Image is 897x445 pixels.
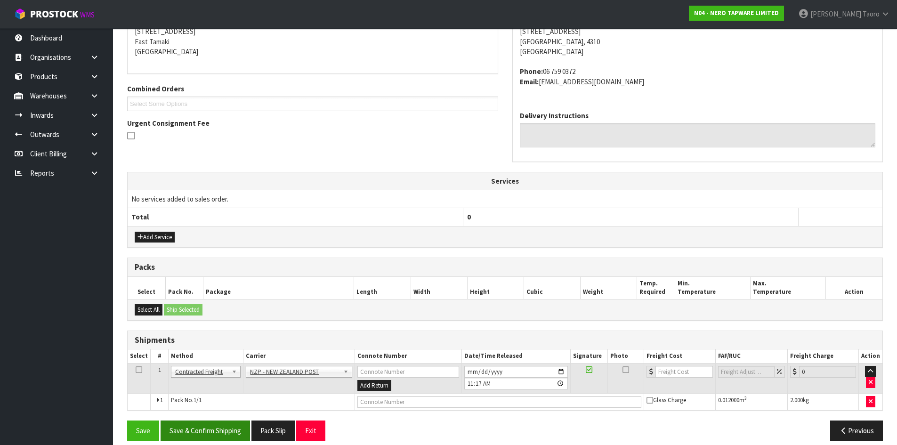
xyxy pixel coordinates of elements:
a: N04 - NERO TAPWARE LIMITED [689,6,784,21]
h3: Packs [135,263,875,272]
th: Freight Cost [644,349,715,363]
td: No services added to sales order. [128,190,882,208]
th: FAF/RUC [715,349,787,363]
h3: Shipments [135,336,875,345]
th: Date/Time Released [461,349,570,363]
th: Services [128,172,882,190]
button: Save & Confirm Shipping [161,421,250,441]
th: Select [128,349,151,363]
th: Action [858,349,882,363]
sup: 3 [744,395,747,401]
strong: phone [520,67,543,76]
button: Ship Selected [164,304,202,316]
th: Signature [570,349,607,363]
img: cube-alt.png [14,8,26,20]
label: Urgent Consignment Fee [127,118,210,128]
td: Pack No. [169,394,355,411]
th: Connote Number [355,349,461,363]
span: 1 [160,396,163,404]
th: Select [128,277,165,299]
th: Pack No. [165,277,203,299]
span: 2.000 [790,396,803,404]
th: Photo [608,349,644,363]
span: ProStock [30,8,78,20]
th: Action [826,277,882,299]
label: Combined Orders [127,84,184,94]
strong: email [520,77,539,86]
button: Add Return [357,380,391,391]
button: Select All [135,304,162,316]
span: [PERSON_NAME] [810,9,861,18]
td: kg [787,394,858,411]
address: [STREET_ADDRESS] East Tamaki [GEOGRAPHIC_DATA] [135,16,491,57]
button: Exit [296,421,325,441]
input: Freight Cost [655,366,712,378]
th: Height [467,277,524,299]
span: 0 [467,212,471,221]
strong: N04 - NERO TAPWARE LIMITED [694,9,779,17]
input: Connote Number [357,396,642,408]
th: Method [169,349,243,363]
span: Contracted Freight [175,366,228,378]
th: Weight [581,277,637,299]
th: Max. Temperature [750,277,825,299]
small: WMS [80,10,95,19]
span: NZP - NEW ZEALAND POST [250,366,339,378]
th: Length [354,277,411,299]
th: Total [128,208,463,226]
button: Add Service [135,232,175,243]
button: Save [127,421,159,441]
th: Width [411,277,467,299]
input: Connote Number [357,366,459,378]
input: Freight Charge [799,366,856,378]
span: 1 [158,366,161,374]
th: Cubic [524,277,581,299]
span: 0.012000 [718,396,739,404]
th: Min. Temperature [675,277,750,299]
th: Carrier [243,349,355,363]
address: [STREET_ADDRESS] [GEOGRAPHIC_DATA], 4310 [GEOGRAPHIC_DATA] [520,16,876,57]
th: Temp. Required [637,277,675,299]
td: m [715,394,787,411]
address: 06 759 0372 [EMAIL_ADDRESS][DOMAIN_NAME] [520,66,876,87]
span: Taoro [863,9,880,18]
th: Package [203,277,354,299]
label: Delivery Instructions [520,111,589,121]
button: Previous [830,421,883,441]
button: Pack Slip [251,421,295,441]
input: Freight Adjustment [718,366,775,378]
span: 1/1 [194,396,202,404]
span: Glass Charge [646,396,686,404]
th: Freight Charge [787,349,858,363]
th: # [151,349,169,363]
